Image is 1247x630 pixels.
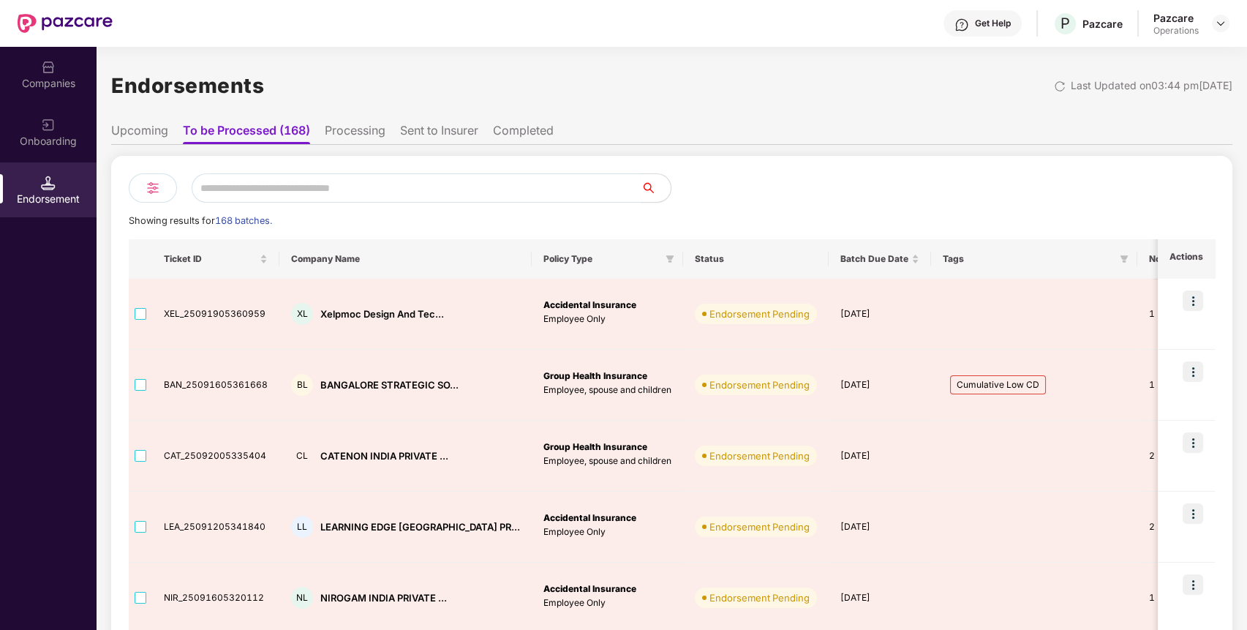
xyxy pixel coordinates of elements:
span: Policy Type [543,253,660,265]
h1: Endorsements [111,70,264,102]
td: [DATE] [829,492,931,563]
th: No. Of Lives [1137,239,1212,279]
span: filter [1120,255,1129,263]
span: filter [1117,250,1131,268]
li: Completed [493,123,554,144]
img: svg+xml;base64,PHN2ZyBpZD0iSGVscC0zMngzMiIgeG1sbnM9Imh0dHA6Ly93d3cudzMub3JnLzIwMDAvc3ZnIiB3aWR0aD... [954,18,969,32]
img: icon [1183,432,1203,453]
li: Upcoming [111,123,168,144]
div: Pazcare [1082,17,1123,31]
img: svg+xml;base64,PHN2ZyBpZD0iQ29tcGFuaWVzIiB4bWxucz0iaHR0cDovL3d3dy53My5vcmcvMjAwMC9zdmciIHdpZHRoPS... [41,60,56,75]
img: icon [1183,503,1203,524]
b: Accidental Insurance [543,512,636,523]
img: New Pazcare Logo [18,14,113,33]
div: CL [291,445,313,467]
td: [DATE] [829,421,931,492]
span: P [1060,15,1070,32]
span: Batch Due Date [840,253,908,265]
li: To be Processed (168) [183,123,310,144]
div: BL [291,374,313,396]
b: Accidental Insurance [543,583,636,594]
li: Processing [325,123,385,144]
div: Endorsement Pending [709,520,810,534]
div: 2 [1149,520,1200,534]
span: search [641,182,671,194]
div: CATENON INDIA PRIVATE ... [320,449,448,463]
div: LL [291,516,313,538]
td: LEA_25091205341840 [152,492,279,563]
div: 1 [1149,378,1200,392]
p: Employee, spouse and children [543,454,671,468]
li: Sent to Insurer [400,123,478,144]
div: NL [291,587,313,609]
img: icon [1183,574,1203,595]
span: Tags [943,253,1114,265]
div: LEARNING EDGE [GEOGRAPHIC_DATA] PR... [320,520,520,534]
img: svg+xml;base64,PHN2ZyBpZD0iRHJvcGRvd24tMzJ4MzIiIHhtbG5zPSJodHRwOi8vd3d3LnczLm9yZy8yMDAwL3N2ZyIgd2... [1215,18,1227,29]
span: 168 batches. [215,215,272,226]
div: Operations [1153,25,1199,37]
div: Endorsement Pending [709,378,810,392]
div: Endorsement Pending [709,307,810,321]
td: [DATE] [829,279,931,350]
div: Xelpmoc Design And Tec... [320,307,444,321]
span: Cumulative Low CD [950,375,1046,394]
img: svg+xml;base64,PHN2ZyBpZD0iUmVsb2FkLTMyeDMyIiB4bWxucz0iaHR0cDovL3d3dy53My5vcmcvMjAwMC9zdmciIHdpZH... [1054,80,1066,92]
img: svg+xml;base64,PHN2ZyB3aWR0aD0iMTQuNSIgaGVpZ2h0PSIxNC41IiB2aWV3Qm94PSIwIDAgMTYgMTYiIGZpbGw9Im5vbm... [41,176,56,190]
div: Pazcare [1153,11,1199,25]
th: Company Name [279,239,532,279]
span: Showing results for [129,215,272,226]
img: svg+xml;base64,PHN2ZyB4bWxucz0iaHR0cDovL3d3dy53My5vcmcvMjAwMC9zdmciIHdpZHRoPSIyNCIgaGVpZ2h0PSIyNC... [144,179,162,197]
div: BANGALORE STRATEGIC SO... [320,378,459,392]
p: Employee, spouse and children [543,383,671,397]
td: [DATE] [829,350,931,421]
b: Group Health Insurance [543,441,647,452]
div: Last Updated on 03:44 pm[DATE] [1071,78,1232,94]
img: svg+xml;base64,PHN2ZyB3aWR0aD0iMjAiIGhlaWdodD0iMjAiIHZpZXdCb3g9IjAgMCAyMCAyMCIgZmlsbD0ibm9uZSIgeG... [41,118,56,132]
div: 1 [1149,307,1200,321]
td: CAT_25092005335404 [152,421,279,492]
div: 1 [1149,591,1200,605]
div: Endorsement Pending [709,590,810,605]
div: NIROGAM INDIA PRIVATE ... [320,591,447,605]
img: icon [1183,361,1203,382]
b: Accidental Insurance [543,299,636,310]
td: XEL_25091905360959 [152,279,279,350]
p: Employee Only [543,596,671,610]
b: Group Health Insurance [543,370,647,381]
th: Actions [1158,239,1215,279]
span: filter [666,255,674,263]
th: Ticket ID [152,239,279,279]
p: Employee Only [543,312,671,326]
div: 2 [1149,449,1200,463]
div: Get Help [975,18,1011,29]
button: search [641,173,671,203]
div: XL [291,303,313,325]
img: icon [1183,290,1203,311]
p: Employee Only [543,525,671,539]
span: Ticket ID [164,253,257,265]
td: BAN_25091605361668 [152,350,279,421]
div: Endorsement Pending [709,449,810,463]
span: filter [663,250,677,268]
th: Batch Due Date [829,239,931,279]
th: Status [683,239,829,279]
